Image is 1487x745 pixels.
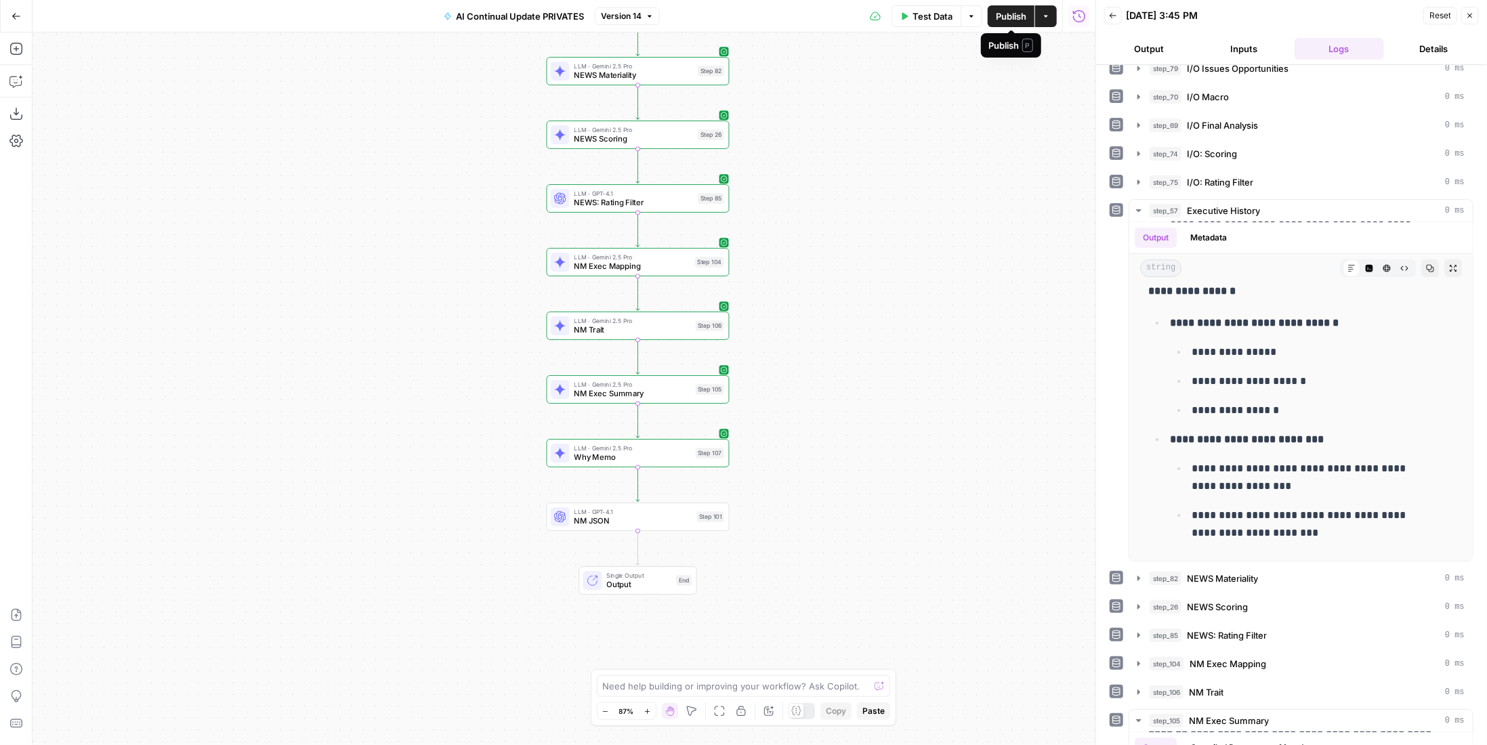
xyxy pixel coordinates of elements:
g: Edge from step_101 to end [636,530,640,565]
button: 0 ms [1129,710,1473,731]
button: Logs [1295,38,1384,60]
span: LLM · Gemini 2.5 Pro [574,252,690,261]
div: Step 107 [696,448,724,459]
span: step_85 [1150,629,1181,642]
button: Paste [857,702,890,720]
div: LLM · Gemini 2.5 ProNM TraitStep 106 [547,312,730,340]
span: NM Exec Mapping [574,260,690,272]
button: 0 ms [1129,596,1473,618]
button: Inputs [1199,38,1289,60]
span: NM Trait [1189,685,1223,699]
div: Step 106 [696,320,724,331]
div: Step 101 [697,511,724,522]
span: step_70 [1150,90,1181,104]
button: 0 ms [1129,171,1473,193]
span: step_105 [1150,714,1184,727]
span: 0 ms [1445,176,1465,188]
button: Details [1389,38,1479,60]
div: Single OutputOutputEnd [547,566,730,595]
div: Step 85 [698,193,724,204]
div: Step 82 [698,66,724,77]
span: step_26 [1150,600,1181,614]
g: Edge from step_106 to step_105 [636,339,640,374]
span: AI Continual Update PRIVATES [456,9,584,23]
span: Version 14 [601,10,642,22]
span: 0 ms [1445,572,1465,584]
span: 87% [619,706,634,717]
span: 0 ms [1445,62,1465,74]
span: Publish [996,9,1026,23]
span: I/O: Scoring [1187,147,1237,161]
span: 0 ms [1445,715,1465,727]
span: LLM · Gemini 2.5 Pro [574,379,691,389]
div: Publish [989,39,1033,52]
button: 0 ms [1129,143,1473,165]
span: NM Exec Summary [574,387,691,399]
span: NEWS: Rating Filter [1187,629,1267,642]
span: NM Exec Mapping [1190,657,1266,670]
span: Test Data [913,9,952,23]
button: 0 ms [1129,568,1473,589]
button: 0 ms [1129,681,1473,703]
span: Output [606,579,671,591]
g: Edge from step_26 to step_85 [636,148,640,183]
span: I/O: Rating Filter [1187,175,1253,189]
div: LLM · Gemini 2.5 ProWhy MemoStep 107 [547,439,730,467]
span: P [1022,39,1033,52]
span: 0 ms [1445,629,1465,641]
span: step_82 [1150,572,1181,585]
span: I/O Macro [1187,90,1229,104]
g: Edge from step_107 to step_101 [636,467,640,501]
span: 0 ms [1445,686,1465,698]
span: 0 ms [1445,119,1465,131]
div: LLM · Gemini 2.5 ProNEWS ScoringStep 26 [547,121,730,149]
span: LLM · GPT-4.1 [574,507,692,516]
span: step_74 [1150,147,1181,161]
span: NEWS: Rating Filter [574,196,694,208]
span: NM Trait [574,324,691,335]
span: 0 ms [1445,205,1465,217]
div: LLM · GPT-4.1NEWS: Rating FilterStep 85 [547,184,730,213]
span: NEWS Materiality [574,69,694,81]
span: step_75 [1150,175,1181,189]
span: I/O Issues Opportunities [1187,62,1289,75]
span: NEWS Materiality [1187,572,1258,585]
span: NM JSON [574,515,692,527]
span: step_79 [1150,62,1181,75]
span: step_57 [1150,204,1181,217]
div: LLM · Gemini 2.5 ProNM Exec MappingStep 104 [547,248,730,276]
span: Reset [1429,9,1451,22]
span: step_104 [1150,657,1184,670]
span: 0 ms [1445,601,1465,613]
span: Single Output [606,570,671,580]
g: Edge from step_104 to step_106 [636,276,640,310]
div: LLM · Gemini 2.5 ProNM Exec SummaryStep 105 [547,375,730,404]
span: string [1140,259,1181,277]
div: Step 105 [696,384,724,395]
span: NEWS Scoring [1187,600,1248,614]
div: 0 ms [1129,222,1473,561]
button: 0 ms [1129,86,1473,108]
g: Edge from step_85 to step_104 [636,212,640,247]
span: Copy [826,705,846,717]
div: LLM · GPT-4.1NM JSONStep 101 [547,503,730,531]
button: Output [1135,228,1177,248]
button: Output [1104,38,1194,60]
span: step_69 [1150,119,1181,132]
div: Step 26 [698,129,724,140]
span: I/O Final Analysis [1187,119,1258,132]
div: LLM · Gemini 2.5 ProNEWS MaterialityStep 82 [547,57,730,85]
button: Metadata [1182,228,1235,248]
button: 0 ms [1129,114,1473,136]
button: 0 ms [1129,624,1473,646]
span: Paste [862,705,885,717]
span: NEWS Scoring [574,133,694,144]
button: 0 ms [1129,200,1473,221]
span: NM Exec Summary [1189,714,1269,727]
button: Copy [820,702,852,720]
span: Why Memo [574,451,691,463]
span: LLM · GPT-4.1 [574,188,694,198]
span: LLM · Gemini 2.5 Pro [574,125,694,134]
button: Publish [988,5,1034,27]
span: 0 ms [1445,148,1465,160]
